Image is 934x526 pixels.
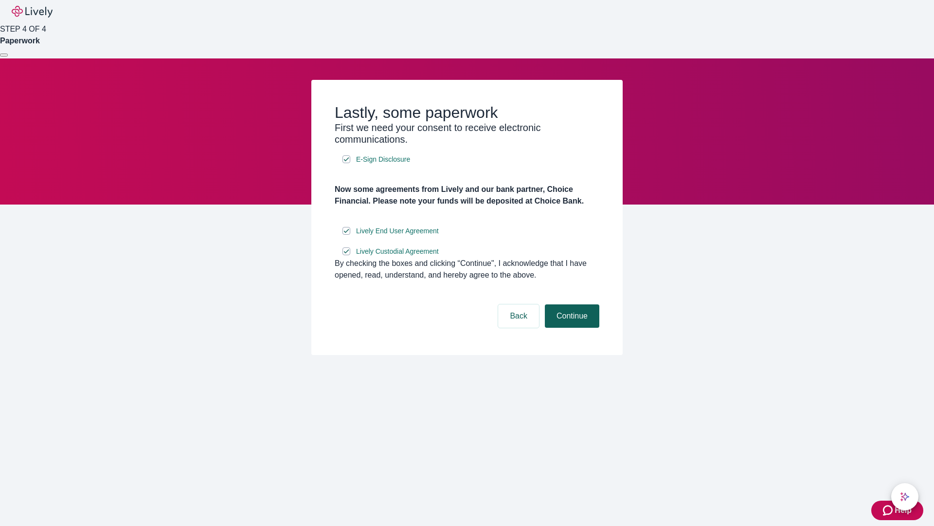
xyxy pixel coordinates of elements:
[354,153,412,166] a: e-sign disclosure document
[356,226,439,236] span: Lively End User Agreement
[356,154,410,165] span: E-Sign Disclosure
[354,225,441,237] a: e-sign disclosure document
[335,103,599,122] h2: Lastly, some paperwork
[335,258,599,281] div: By checking the boxes and clicking “Continue", I acknowledge that I have opened, read, understand...
[895,505,912,516] span: Help
[891,483,918,510] button: chat
[871,501,923,520] button: Zendesk support iconHelp
[545,304,599,328] button: Continue
[354,245,441,258] a: e-sign disclosure document
[335,184,599,207] h4: Now some agreements from Lively and our bank partner, Choice Financial. Please note your funds wi...
[12,6,53,18] img: Lively
[335,122,599,145] h3: First we need your consent to receive electronic communications.
[883,505,895,516] svg: Zendesk support icon
[498,304,539,328] button: Back
[356,246,439,257] span: Lively Custodial Agreement
[900,492,910,502] svg: Lively AI Assistant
